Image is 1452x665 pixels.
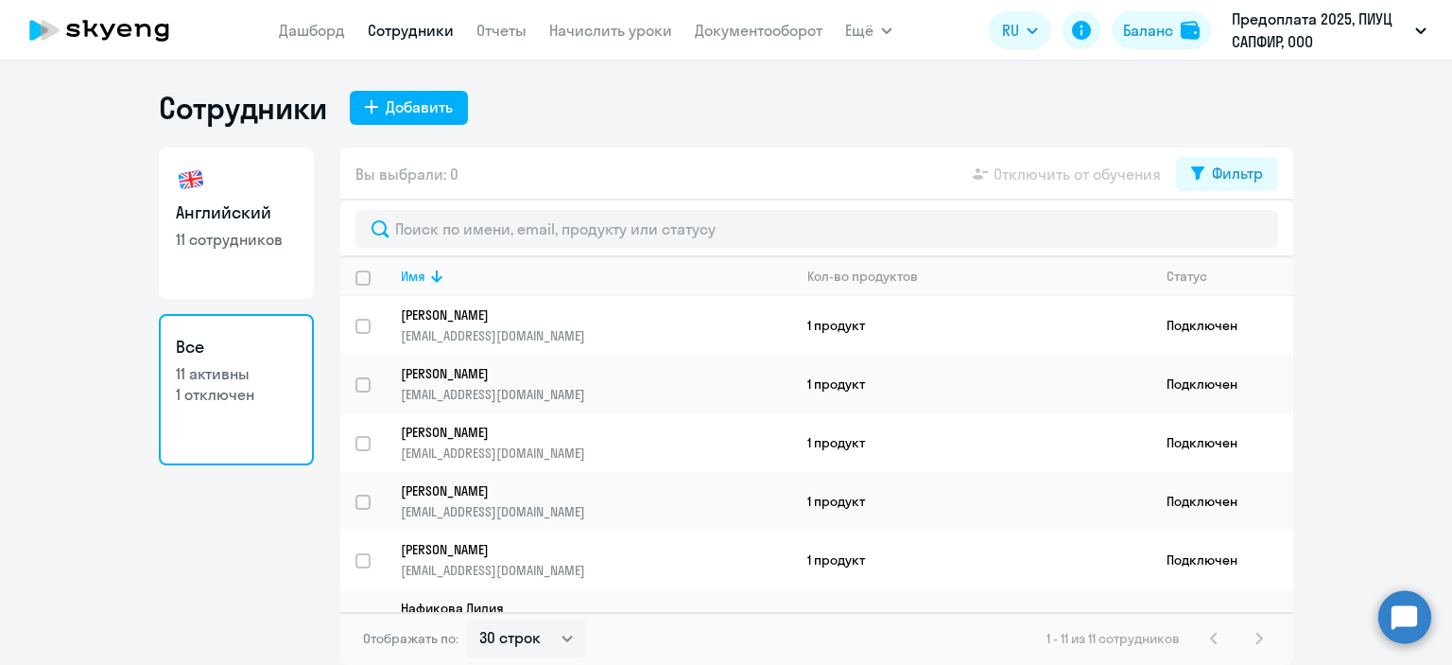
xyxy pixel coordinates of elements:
td: 1 продукт [792,531,1151,589]
span: Отображать по: [363,630,458,647]
h3: Все [176,335,297,359]
p: [PERSON_NAME] [401,424,766,441]
p: [EMAIL_ADDRESS][DOMAIN_NAME] [401,503,791,520]
p: 1 отключен [176,384,297,405]
button: Предоплата 2025, ПИУЦ САПФИР, ООО [1222,8,1436,53]
td: 1 продукт [792,355,1151,413]
button: Фильтр [1176,157,1278,191]
a: [PERSON_NAME][EMAIL_ADDRESS][DOMAIN_NAME] [401,424,791,462]
a: Все11 активны1 отключен [159,314,314,465]
div: Имя [401,268,425,285]
button: Добавить [350,91,468,125]
td: 1 продукт [792,472,1151,531]
button: RU [989,11,1051,49]
div: Фильтр [1212,162,1263,184]
a: [PERSON_NAME][EMAIL_ADDRESS][DOMAIN_NAME] [401,365,791,403]
td: Подключен [1151,355,1293,413]
div: Статус [1167,268,1207,285]
p: [PERSON_NAME] [401,306,766,324]
div: Баланс [1123,19,1173,42]
a: Начислить уроки [549,21,672,40]
div: Кол-во продуктов [807,268,1150,285]
p: [PERSON_NAME] [401,482,766,499]
p: Предоплата 2025, ПИУЦ САПФИР, ООО [1232,8,1408,53]
a: Сотрудники [368,21,454,40]
a: Английский11 сотрудников [159,148,314,299]
p: [EMAIL_ADDRESS][DOMAIN_NAME] [401,562,791,579]
td: Подключен [1151,413,1293,472]
h3: Английский [176,201,297,225]
div: Статус [1167,268,1292,285]
div: Имя [401,268,791,285]
td: Подключен [1151,531,1293,589]
button: Балансbalance [1112,11,1211,49]
span: Ещё [845,19,873,42]
p: [EMAIL_ADDRESS][DOMAIN_NAME] [401,327,791,344]
a: [PERSON_NAME][EMAIL_ADDRESS][DOMAIN_NAME] [401,482,791,520]
div: Кол-во продуктов [807,268,918,285]
input: Поиск по имени, email, продукту или статусу [355,210,1278,248]
button: Ещё [845,11,892,49]
h1: Сотрудники [159,89,327,127]
p: [PERSON_NAME] [401,365,766,382]
span: 1 - 11 из 11 сотрудников [1046,630,1180,647]
span: Вы выбрали: 0 [355,163,458,185]
a: [PERSON_NAME][EMAIL_ADDRESS][DOMAIN_NAME] [401,306,791,344]
td: Подключен [1151,296,1293,355]
p: [PERSON_NAME] [401,541,766,558]
td: Подключен [1151,589,1293,648]
p: Нафикова Лилия [401,600,766,617]
p: [EMAIL_ADDRESS][DOMAIN_NAME] [401,386,791,403]
a: Дашборд [279,21,345,40]
a: Отчеты [476,21,527,40]
td: 1 продукт [792,413,1151,472]
a: Нафикова Лилия[EMAIL_ADDRESS][DOMAIN_NAME] [401,600,791,638]
img: balance [1181,21,1200,40]
td: 1 продукт [792,296,1151,355]
td: Подключен [1151,472,1293,531]
p: 11 активны [176,363,297,384]
p: 11 сотрудников [176,229,297,250]
a: Документооборот [695,21,822,40]
a: [PERSON_NAME][EMAIL_ADDRESS][DOMAIN_NAME] [401,541,791,579]
p: [EMAIL_ADDRESS][DOMAIN_NAME] [401,445,791,462]
div: Добавить [386,96,453,118]
img: english [176,165,206,195]
span: RU [1002,19,1019,42]
td: 1 продукт [792,589,1151,648]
